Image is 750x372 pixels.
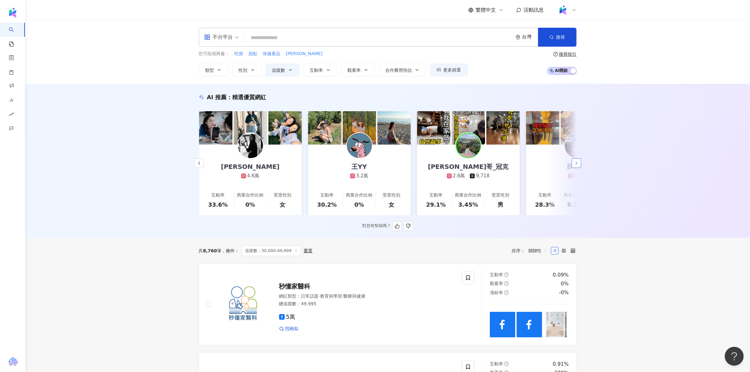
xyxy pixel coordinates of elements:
div: 商業合作比例 [237,192,263,198]
img: post-image [343,111,376,145]
div: 30.2% [317,201,337,209]
img: post-image [561,111,594,145]
div: 互動率 [320,192,334,198]
a: 找相似 [279,326,299,332]
div: 2.6萬 [453,173,465,179]
div: 3.2萬 [356,173,369,179]
img: Kolr%20app%20icon%20%281%29.png [557,4,569,16]
span: 精選優質網紅 [232,94,266,100]
span: environment [516,35,520,40]
img: post-image [517,312,542,337]
img: KOL Avatar [565,133,590,158]
div: 搜尋指引 [559,52,577,57]
div: 重置 [304,248,312,253]
div: 3.45% [458,201,478,209]
div: 4.3萬 [574,173,587,179]
span: appstore [204,34,210,40]
span: 追蹤數 [272,68,285,73]
span: 互動率 [490,361,503,366]
span: 您可能感興趣： [199,51,230,57]
div: 29.1% [426,201,446,209]
div: 商業合作比例 [455,192,481,198]
img: post-image [486,111,520,145]
img: logo icon [8,8,18,18]
span: 觀看率 [348,68,361,73]
div: [PERSON_NAME]哥_冠克 [422,162,515,171]
img: post-image [377,111,411,145]
span: question-circle [504,290,509,295]
span: 找相似 [285,326,299,332]
span: 觀看率 [490,281,503,286]
a: 王YY3.2萬互動率30.2%商業合作比例0%受眾性別女 [308,145,411,215]
div: 網紅類型 ： [279,293,455,300]
button: 保健產品 [263,50,281,57]
span: 活動訊息 [524,7,544,13]
div: 受眾性別 [274,192,291,198]
span: 繁體中文 [476,7,496,14]
span: rise [9,108,14,122]
span: 關聯性 [529,246,547,256]
button: 搜尋 [538,28,576,47]
img: KOL Avatar [238,133,263,158]
span: 追蹤數：30,000-49,999 [242,245,301,256]
div: 商業合作比例 [564,192,590,198]
div: 總追蹤數 ： 49,995 [279,301,455,307]
div: 互動率 [538,192,552,198]
div: 男 [498,201,503,209]
button: 互動率 [303,64,337,76]
img: KOL Avatar [456,133,481,158]
span: 甜點 [249,51,258,57]
iframe: Help Scout Beacon - Open [725,347,744,366]
button: 更多篩選 [430,64,468,76]
img: post-image [490,312,515,337]
img: post-image [417,111,450,145]
div: -0% [559,289,569,296]
img: post-image [526,111,559,145]
button: [PERSON_NAME] [286,50,323,57]
span: question-circle [504,281,509,286]
button: 類型 [199,64,228,76]
span: 吃貨 [235,51,243,57]
img: post-image [199,111,232,145]
a: 良哥334.3萬互動率28.3%商業合作比例8.25%受眾性別女 [526,145,629,215]
span: 保健產品 [263,51,281,57]
div: 對您有幫助嗎？ [362,221,413,231]
img: post-image [308,111,341,145]
span: 秒懂家醫科 [279,283,311,290]
img: post-image [452,111,485,145]
div: 受眾性別 [383,192,400,198]
button: 合作費用預估 [379,64,426,76]
div: 良哥33 [560,162,594,171]
button: 吃貨 [234,50,244,57]
button: 性別 [232,64,262,76]
div: [PERSON_NAME] [215,162,286,171]
img: KOL Avatar [347,133,372,158]
span: 條件 ： [221,248,239,253]
span: 搜尋 [556,35,565,40]
span: 互動率 [310,68,323,73]
div: 不分平台 [204,32,233,42]
a: search [9,23,21,47]
span: 教育與學習 [320,294,342,299]
div: 8.25% [567,201,587,209]
a: [PERSON_NAME]哥_冠克2.6萬9,718互動率29.1%商業合作比例3.45%受眾性別男 [417,145,520,215]
div: 女 [389,201,394,209]
div: 9,718 [476,173,490,179]
span: question-circle [553,52,558,56]
div: 排序： [512,246,551,256]
div: 受眾性別 [492,192,509,198]
span: [PERSON_NAME] [286,51,323,57]
span: · [319,294,320,299]
img: KOL Avatar [219,281,266,328]
span: question-circle [504,272,509,277]
div: 33.6% [208,201,228,209]
a: [PERSON_NAME]4.6萬互動率33.6%商業合作比例0%受眾性別女 [199,145,302,215]
div: 4.6萬 [247,173,260,179]
button: 甜點 [249,50,258,57]
div: 0.91% [553,361,569,368]
img: post-image [234,111,267,145]
button: 追蹤數 [266,64,300,76]
div: 台灣 [522,34,538,40]
span: question-circle [504,362,509,366]
div: 商業合作比例 [346,192,372,198]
